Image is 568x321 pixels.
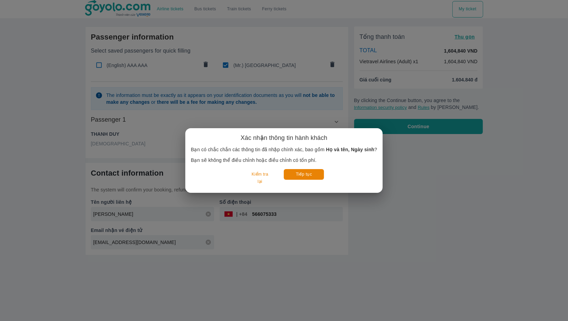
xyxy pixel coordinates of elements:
button: Tiếp tục [284,169,324,180]
p: Bạn có chắc chắn các thông tin đã nhập chính xác, bao gồm ? [191,146,377,153]
button: Kiểm tra lại [244,169,276,187]
h6: Xác nhận thông tin hành khách [241,134,327,142]
p: Bạn sẽ không thể điều chỉnh hoặc điều chỉnh có tốn phí. [191,157,377,164]
b: Họ và tên, Ngày sinh [326,147,374,152]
